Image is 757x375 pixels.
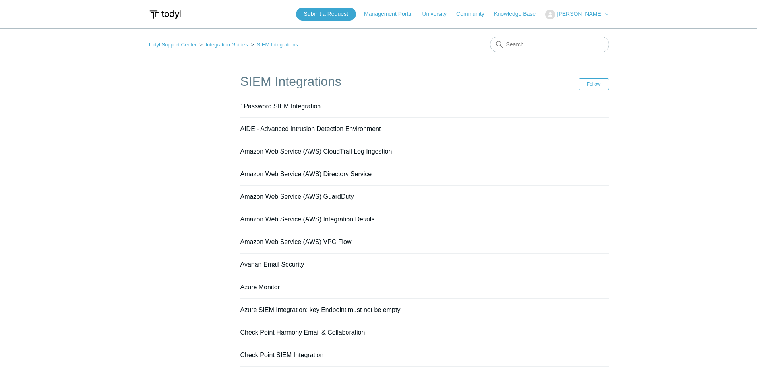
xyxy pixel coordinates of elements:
img: Todyl Support Center Help Center home page [148,7,182,22]
a: SIEM Integrations [257,42,298,48]
span: [PERSON_NAME] [557,11,602,17]
a: Check Point SIEM Integration [240,352,324,358]
a: Knowledge Base [494,10,544,18]
a: Amazon Web Service (AWS) CloudTrail Log Ingestion [240,148,392,155]
a: Amazon Web Service (AWS) GuardDuty [240,193,354,200]
a: 1Password SIEM Integration [240,103,321,110]
li: Integration Guides [198,42,249,48]
button: [PERSON_NAME] [545,10,609,19]
h1: SIEM Integrations [240,72,579,91]
a: Submit a Request [296,8,356,21]
a: Azure SIEM Integration: key Endpoint must not be empty [240,306,401,313]
a: Integration Guides [205,42,248,48]
a: Azure Monitor [240,284,280,290]
li: Todyl Support Center [148,42,198,48]
a: Community [456,10,492,18]
a: AIDE - Advanced Intrusion Detection Environment [240,125,381,132]
a: University [422,10,454,18]
a: Amazon Web Service (AWS) Directory Service [240,171,372,177]
a: Management Portal [364,10,420,18]
a: Todyl Support Center [148,42,197,48]
a: Check Point Harmony Email & Collaboration [240,329,365,336]
a: Amazon Web Service (AWS) VPC Flow [240,238,352,245]
input: Search [490,37,609,52]
button: Follow Section [579,78,609,90]
a: Avanan Email Security [240,261,304,268]
a: Amazon Web Service (AWS) Integration Details [240,216,375,223]
li: SIEM Integrations [249,42,298,48]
